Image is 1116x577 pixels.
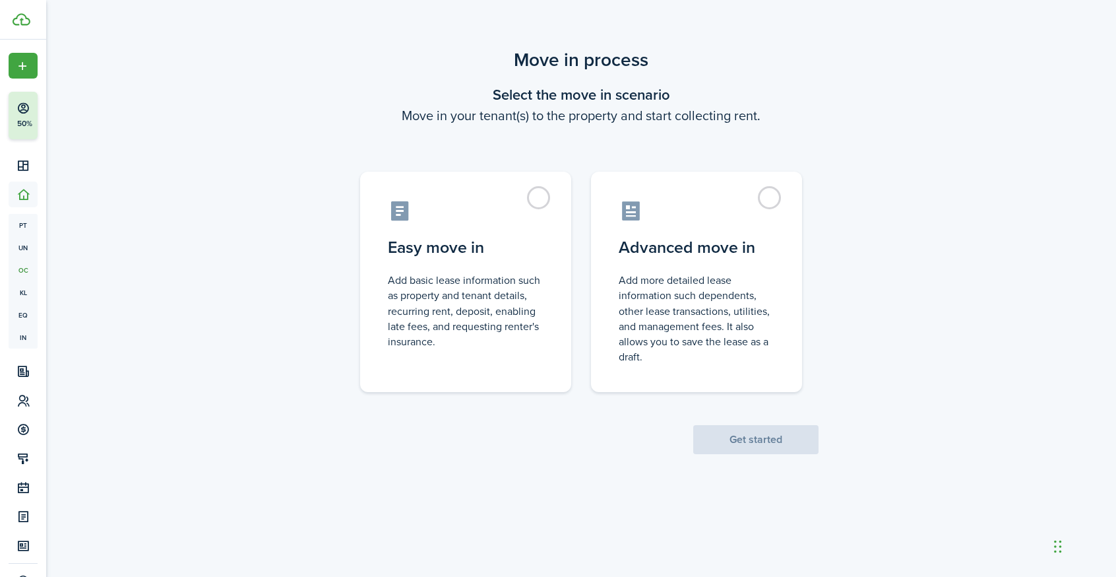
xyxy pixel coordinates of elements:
[619,236,774,259] control-radio-card-title: Advanced move in
[9,214,38,236] a: pt
[9,304,38,326] a: eq
[1054,527,1062,566] div: Drag
[16,118,33,129] p: 50%
[9,259,38,281] a: oc
[9,326,38,349] a: in
[344,46,819,74] scenario-title: Move in process
[9,236,38,259] a: un
[890,434,1116,577] iframe: Chat Widget
[9,281,38,304] a: kl
[619,273,774,364] control-radio-card-description: Add more detailed lease information such dependents, other lease transactions, utilities, and man...
[344,84,819,106] wizard-step-header-title: Select the move in scenario
[9,53,38,79] button: Open menu
[344,106,819,125] wizard-step-header-description: Move in your tenant(s) to the property and start collecting rent.
[388,236,543,259] control-radio-card-title: Easy move in
[9,92,118,139] button: 50%
[13,13,30,26] img: TenantCloud
[388,273,543,349] control-radio-card-description: Add basic lease information such as property and tenant details, recurring rent, deposit, enablin...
